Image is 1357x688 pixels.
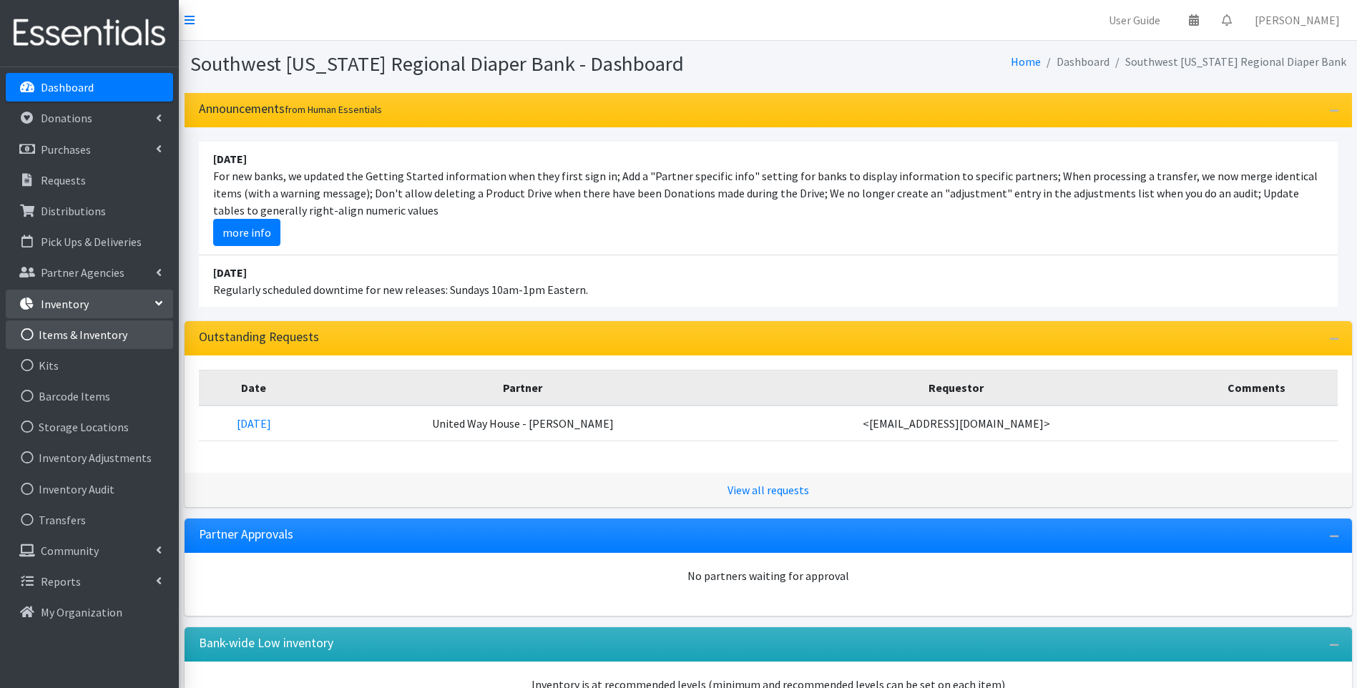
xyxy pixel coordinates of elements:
[41,142,91,157] p: Purchases
[1243,6,1351,34] a: [PERSON_NAME]
[199,255,1338,307] li: Regularly scheduled downtime for new releases: Sundays 10am-1pm Eastern.
[199,527,293,542] h3: Partner Approvals
[237,416,271,431] a: [DATE]
[213,219,280,246] a: more info
[41,80,94,94] p: Dashboard
[199,370,310,406] th: Date
[199,636,333,651] h3: Bank-wide Low inventory
[309,406,736,441] td: United Way House - [PERSON_NAME]
[41,173,86,187] p: Requests
[199,567,1338,584] div: No partners waiting for approval
[41,574,81,589] p: Reports
[6,443,173,472] a: Inventory Adjustments
[41,204,106,218] p: Distributions
[6,413,173,441] a: Storage Locations
[213,265,247,280] strong: [DATE]
[41,605,122,619] p: My Organization
[41,297,89,311] p: Inventory
[6,104,173,132] a: Donations
[736,370,1175,406] th: Requestor
[6,197,173,225] a: Distributions
[6,227,173,256] a: Pick Ups & Deliveries
[6,166,173,195] a: Requests
[6,290,173,318] a: Inventory
[6,382,173,411] a: Barcode Items
[1109,51,1346,72] li: Southwest [US_STATE] Regional Diaper Bank
[6,73,173,102] a: Dashboard
[285,103,382,116] small: from Human Essentials
[213,152,247,166] strong: [DATE]
[41,544,99,558] p: Community
[728,483,809,497] a: View all requests
[41,111,92,125] p: Donations
[6,258,173,287] a: Partner Agencies
[6,9,173,57] img: HumanEssentials
[6,320,173,349] a: Items & Inventory
[6,135,173,164] a: Purchases
[199,102,382,117] h3: Announcements
[190,51,763,77] h1: Southwest [US_STATE] Regional Diaper Bank - Dashboard
[199,330,319,345] h3: Outstanding Requests
[41,265,124,280] p: Partner Agencies
[6,351,173,380] a: Kits
[6,598,173,626] a: My Organization
[6,506,173,534] a: Transfers
[6,475,173,503] a: Inventory Audit
[736,406,1175,441] td: <[EMAIL_ADDRESS][DOMAIN_NAME]>
[1011,54,1041,69] a: Home
[1097,6,1172,34] a: User Guide
[199,142,1338,255] li: For new banks, we updated the Getting Started information when they first sign in; Add a "Partner...
[6,536,173,565] a: Community
[309,370,736,406] th: Partner
[41,235,142,249] p: Pick Ups & Deliveries
[6,567,173,596] a: Reports
[1176,370,1338,406] th: Comments
[1041,51,1109,72] li: Dashboard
